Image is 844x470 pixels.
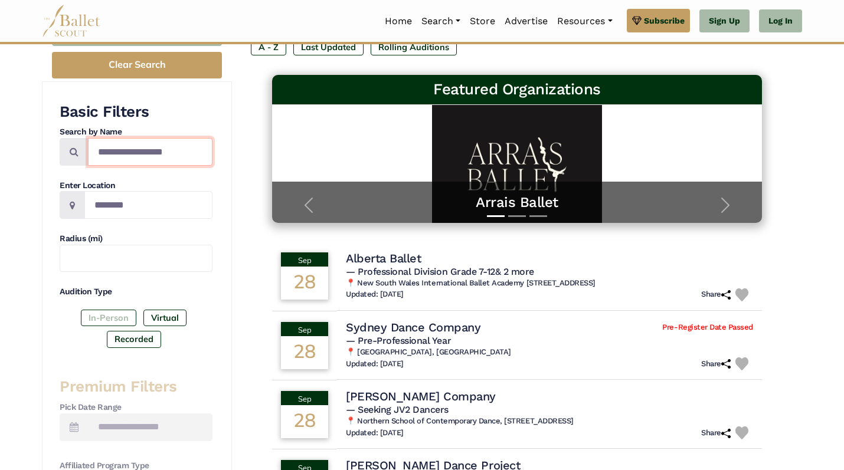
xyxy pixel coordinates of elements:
a: Advertise [500,9,552,34]
label: Rolling Auditions [371,39,457,55]
h6: Updated: [DATE] [346,290,404,300]
button: Slide 1 [487,209,505,223]
h6: 📍 New South Wales International Ballet Academy [STREET_ADDRESS] [346,278,753,288]
span: — Pre-Professional Year [346,335,451,346]
h4: Enter Location [60,180,212,192]
h6: Updated: [DATE] [346,428,404,438]
h4: Radius (mi) [60,233,212,245]
h3: Premium Filters [60,377,212,397]
input: Search by names... [88,138,212,166]
h6: Share [701,359,731,369]
button: Slide 3 [529,209,547,223]
a: & 2 more [495,266,534,277]
span: Pre-Register Date Passed [662,323,753,333]
h6: Share [701,290,731,300]
h4: [PERSON_NAME] Company [346,389,496,404]
h6: 📍 [GEOGRAPHIC_DATA], [GEOGRAPHIC_DATA] [346,347,753,357]
label: Recorded [107,331,161,347]
label: In-Person [81,310,136,326]
h3: Featured Organizations [282,80,753,100]
h6: Updated: [DATE] [346,359,404,369]
a: Subscribe [627,9,690,32]
input: Location [84,191,212,219]
a: Resources [552,9,617,34]
span: — Seeking JV2 Dancers [346,404,449,415]
a: Store [465,9,500,34]
a: Log In [759,9,802,33]
button: Clear Search [52,52,222,78]
label: Virtual [143,310,187,326]
div: Sep [281,391,328,405]
a: Home [380,9,417,34]
button: Slide 2 [508,209,526,223]
img: gem.svg [632,14,642,27]
h4: Sydney Dance Company [346,320,480,335]
label: Last Updated [293,39,364,55]
div: 28 [281,267,328,300]
label: A - Z [251,39,286,55]
h6: Share [701,428,731,438]
a: Sign Up [699,9,750,33]
span: — Professional Division Grade 7-12 [346,266,534,277]
div: 28 [281,405,328,438]
h4: Audition Type [60,286,212,298]
h4: Search by Name [60,126,212,138]
h3: Basic Filters [60,102,212,122]
span: Subscribe [644,14,685,27]
a: Arrais Ballet [284,193,750,212]
h4: Pick Date Range [60,402,212,413]
h4: Alberta Ballet [346,251,421,266]
div: Sep [281,322,328,336]
div: Sep [281,252,328,267]
h6: 📍 Northern School of Contemporary Dance, [STREET_ADDRESS] [346,416,753,426]
a: Search [417,9,465,34]
div: 28 [281,336,328,369]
